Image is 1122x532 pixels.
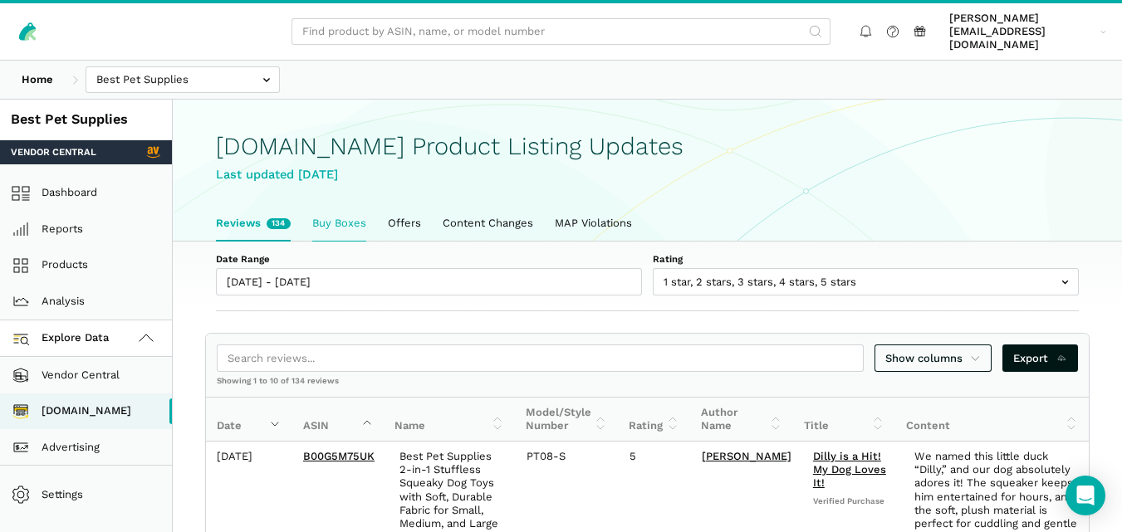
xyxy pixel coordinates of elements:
[216,133,1079,160] h1: [DOMAIN_NAME] Product Listing Updates
[793,398,895,442] th: Title: activate to sort column ascending
[11,110,161,129] div: Best Pet Supplies
[303,450,375,462] a: B00G5M75UK
[1002,344,1078,372] a: Export
[1066,476,1105,515] div: Open Intercom Messenger
[653,268,1079,295] input: 1 star, 2 stars, 3 stars, 4 stars, 5 stars
[885,350,982,367] span: Show columns
[702,450,791,462] a: [PERSON_NAME]
[653,252,1079,266] label: Rating
[86,66,280,94] input: Best Pet Supplies
[17,329,110,349] span: Explore Data
[384,398,514,442] th: Name: activate to sort column ascending
[292,398,384,442] th: ASIN: activate to sort column ascending
[875,344,992,372] a: Show columns
[944,9,1112,55] a: [PERSON_NAME][EMAIL_ADDRESS][DOMAIN_NAME]
[206,398,292,442] th: Date: activate to sort column ascending
[690,398,793,442] th: Author Name: activate to sort column ascending
[267,218,291,229] span: New reviews in the last week
[216,252,642,266] label: Date Range
[813,495,893,506] span: Verified Purchase
[292,18,830,46] input: Find product by ASIN, name, or model number
[205,206,301,241] a: Reviews134
[895,398,1089,442] th: Content: activate to sort column ascending
[217,344,864,372] input: Search reviews...
[216,165,1079,184] div: Last updated [DATE]
[432,206,544,241] a: Content Changes
[515,398,619,442] th: Model/Style Number: activate to sort column ascending
[206,375,1089,397] div: Showing 1 to 10 of 134 reviews
[544,206,643,241] a: MAP Violations
[1013,350,1067,367] span: Export
[949,12,1095,52] span: [PERSON_NAME][EMAIL_ADDRESS][DOMAIN_NAME]
[377,206,432,241] a: Offers
[618,398,690,442] th: Rating: activate to sort column ascending
[301,206,377,241] a: Buy Boxes
[11,66,64,94] a: Home
[813,450,886,490] a: Dilly is a Hit! My Dog Loves It!
[11,145,96,159] span: Vendor Central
